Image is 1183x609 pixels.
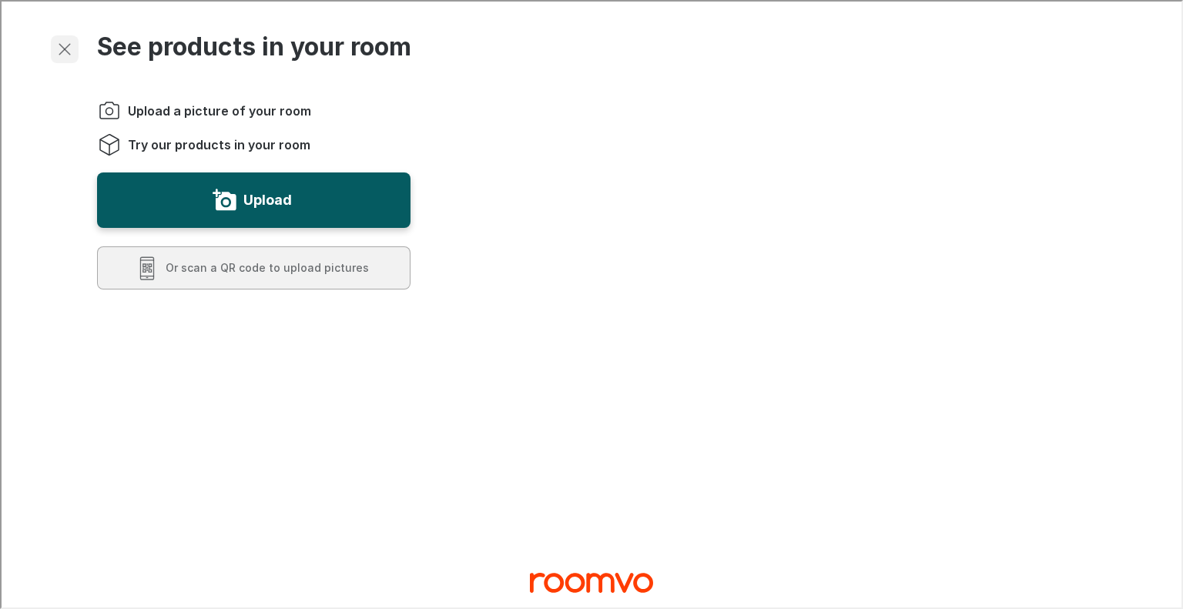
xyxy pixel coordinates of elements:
[96,171,409,226] button: Upload a picture of your room
[96,245,409,288] button: Scan a QR code to upload pictures
[49,34,77,62] button: Exit visualizer
[126,135,309,152] span: Try our products in your room
[126,101,310,118] span: Upload a picture of your room
[242,186,290,211] label: Upload
[96,97,409,156] ol: Instructions
[528,565,652,597] a: Visit Derrington Floors homepage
